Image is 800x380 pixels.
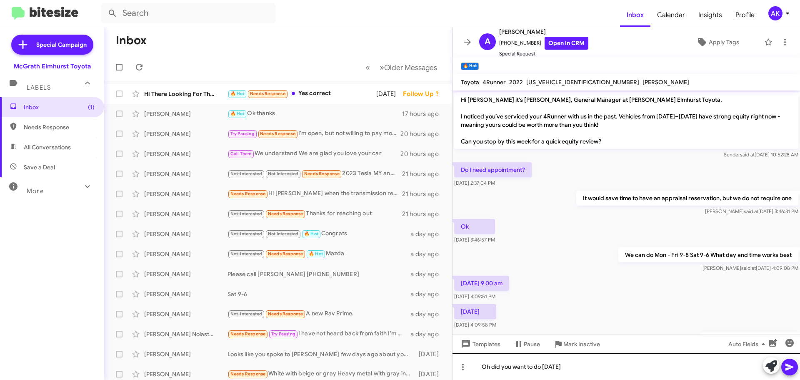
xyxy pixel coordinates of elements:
span: Needs Response [260,131,295,136]
span: 🔥 Hot [230,111,245,116]
div: AK [768,6,782,20]
span: Save a Deal [24,163,55,171]
span: 2022 [509,78,523,86]
div: I'm open, but not willing to pay more than I currently pay but also not willing to downsize. [227,129,400,138]
div: Mazda [227,249,410,259]
span: Not-Interested [230,251,262,257]
a: Special Campaign [11,35,93,55]
div: [PERSON_NAME] [144,370,227,378]
div: 20 hours ago [400,150,445,158]
span: Older Messages [384,63,437,72]
a: Profile [729,3,761,27]
span: More [27,187,44,195]
div: [PERSON_NAME] [144,290,227,298]
span: Try Pausing [230,131,255,136]
a: Insights [692,3,729,27]
div: 20 hours ago [400,130,445,138]
div: Sat 9-6 [227,290,410,298]
span: Calendar [650,3,692,27]
div: [PERSON_NAME] [144,230,227,238]
div: a day ago [410,310,445,318]
div: a day ago [410,270,445,278]
span: Pause [524,337,540,352]
span: Sender [DATE] 10:52:28 AM [724,151,798,158]
div: 17 hours ago [402,110,445,118]
button: Previous [360,59,375,76]
span: Mark Inactive [563,337,600,352]
span: [DATE] 4:09:51 PM [454,293,495,299]
span: Inbox [620,3,650,27]
p: [DATE] 9 00 am [454,276,509,291]
div: a day ago [410,250,445,258]
div: Looks like you spoke to [PERSON_NAME] few days ago about you and your husband coming by [227,350,415,358]
p: It would save time to have an appraisal reservation, but we do not require one [576,191,798,206]
span: Needs Response [24,123,95,131]
span: Special Request [499,50,588,58]
p: Do I need appointment? [454,162,532,177]
div: 21 hours ago [402,170,445,178]
div: a day ago [410,290,445,298]
div: [PERSON_NAME] [144,310,227,318]
button: Next [375,59,442,76]
div: [PERSON_NAME] [144,190,227,198]
div: A new Rav Prime. [227,309,410,319]
button: AK [761,6,791,20]
span: [DATE] 2:37:04 PM [454,180,495,186]
button: Auto Fields [722,337,775,352]
span: Needs Response [304,171,340,176]
input: Search [101,3,276,23]
div: [PERSON_NAME] [144,270,227,278]
div: [PERSON_NAME] [144,350,227,358]
span: Labels [27,84,51,91]
span: Not-Interested [230,231,262,237]
div: Hi [PERSON_NAME] when the transmission required replacing with 113,000 miles no stock and no supp... [227,189,402,199]
span: Apply Tags [709,35,739,50]
span: « [365,62,370,73]
span: Templates [459,337,500,352]
span: Not-Interested [230,171,262,176]
span: [DATE] 4:09:58 PM [454,322,496,328]
div: McGrath Elmhurst Toyota [14,62,91,70]
span: Needs Response [250,91,285,96]
div: Ok thanks [227,109,402,118]
p: Ok [454,219,495,234]
div: Hi There Looking For The Otd On This Vehicle [144,90,227,98]
span: 🔥 Hot [304,231,318,237]
span: Needs Response [230,191,266,196]
p: [DATE] [454,304,496,319]
span: [US_VEHICLE_IDENTIFICATION_NUMBER] [526,78,639,86]
small: 🔥 Hot [461,63,479,70]
span: Not Interested [268,231,299,237]
nav: Page navigation example [361,59,442,76]
div: [PERSON_NAME] [144,130,227,138]
div: I have not heard back from faith I'm willing to make a deal to get this vehicle I am very very in... [227,329,410,339]
span: Not-Interested [230,311,262,317]
h1: Inbox [116,34,147,47]
div: [PERSON_NAME] [144,250,227,258]
span: [PERSON_NAME] [499,27,588,37]
div: White with beige or gray Heavy metal with gray interior [227,369,415,379]
button: Apply Tags [675,35,760,50]
div: [PERSON_NAME] Nolastname122950582 [144,330,227,338]
div: [PERSON_NAME] [144,170,227,178]
span: (1) [88,103,95,111]
span: said at [741,265,756,271]
span: » [380,62,384,73]
div: We understand We are glad you love your car [227,149,400,159]
span: Not Interested [268,171,299,176]
a: Open in CRM [545,37,588,50]
span: Toyota [461,78,479,86]
span: Needs Response [268,251,303,257]
div: a day ago [410,230,445,238]
span: All Conversations [24,143,71,151]
div: [DATE] [415,350,445,358]
span: A [485,35,490,48]
span: Try Pausing [271,331,295,337]
div: [PERSON_NAME] [144,110,227,118]
span: 4Runner [482,78,506,86]
span: [PERSON_NAME] [642,78,689,86]
div: Follow Up ? [403,90,445,98]
div: 2023 Tesla MY and 2024 Sportage PHEV. [227,169,402,179]
span: Special Campaign [36,40,87,49]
